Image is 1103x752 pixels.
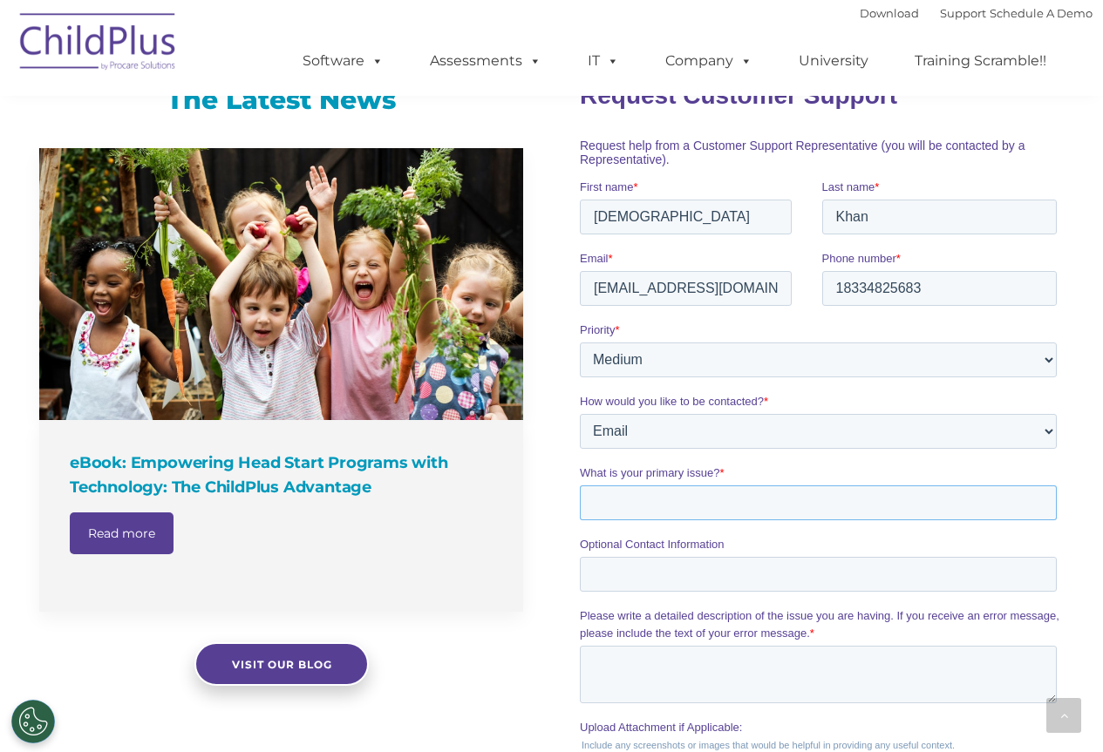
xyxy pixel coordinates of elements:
[70,512,174,554] a: Read more
[194,642,369,686] a: Visit our blog
[231,658,331,671] span: Visit our blog
[860,6,1093,20] font: |
[412,44,559,78] a: Assessments
[940,6,986,20] a: Support
[648,44,770,78] a: Company
[860,6,919,20] a: Download
[39,83,523,118] h3: The Latest News
[285,44,401,78] a: Software
[781,44,886,78] a: University
[11,1,186,88] img: ChildPlus by Procare Solutions
[570,44,637,78] a: IT
[990,6,1093,20] a: Schedule A Demo
[70,451,497,499] h4: eBook: Empowering Head Start Programs with Technology: The ChildPlus Advantage
[897,44,1064,78] a: Training Scramble!!
[39,148,523,420] a: eBook: Empowering Head Start Programs with Technology: The ChildPlus Advantage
